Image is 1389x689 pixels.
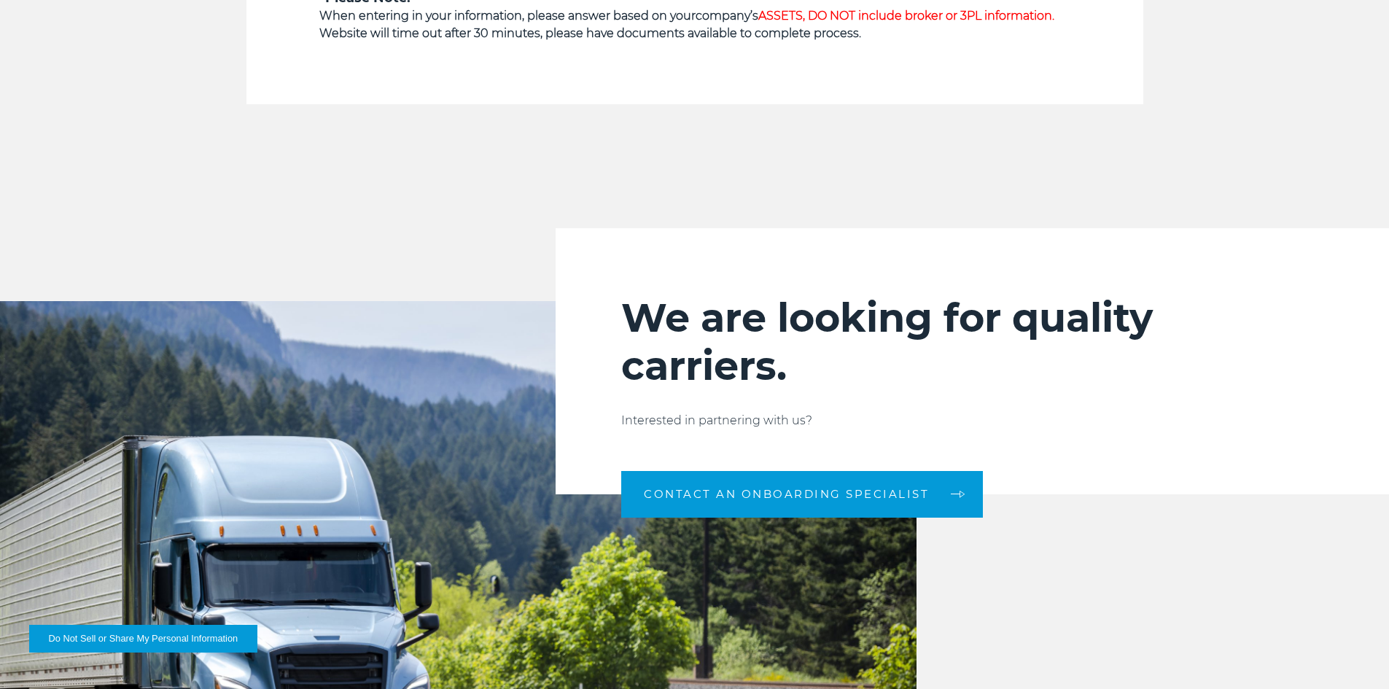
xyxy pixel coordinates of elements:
button: Do Not Sell or Share My Personal Information [29,625,257,653]
strong: When entering in your information, please answer based on your [319,9,696,23]
span: CONTACT AN ONBOARDING SPECIALIST [644,488,929,499]
h2: We are looking for quality carriers. [621,294,1323,390]
a: CONTACT AN ONBOARDING SPECIALIST arrow arrow [621,471,983,518]
strong: company’s [696,9,1054,23]
span: ASSETS, DO NOT include broker or 3PL information. [758,9,1054,23]
p: Interested in partnering with us? [621,412,1323,429]
strong: Website will time out after 30 minutes, please have documents available to complete process. [319,26,861,40]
